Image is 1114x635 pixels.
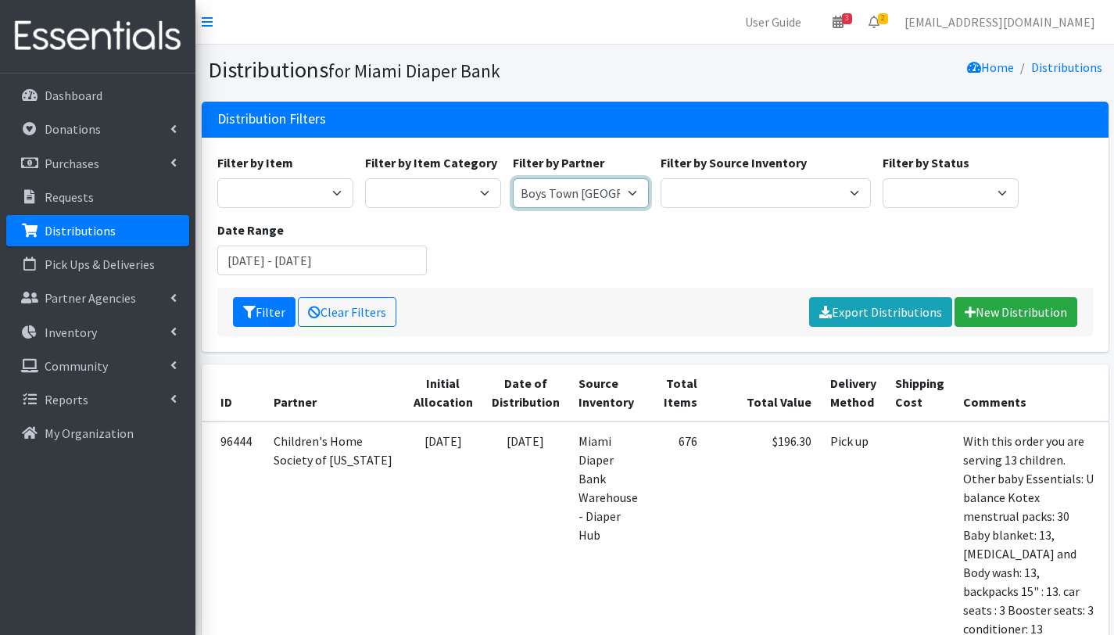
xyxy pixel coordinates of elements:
[482,364,569,422] th: Date of Distribution
[45,223,116,239] p: Distributions
[365,153,497,172] label: Filter by Item Category
[878,13,888,24] span: 2
[45,257,155,272] p: Pick Ups & Deliveries
[809,297,952,327] a: Export Distributions
[45,189,94,205] p: Requests
[208,56,650,84] h1: Distributions
[1031,59,1102,75] a: Distributions
[820,6,856,38] a: 3
[328,59,500,82] small: for Miami Diaper Bank
[569,364,647,422] th: Source Inventory
[892,6,1108,38] a: [EMAIL_ADDRESS][DOMAIN_NAME]
[404,364,482,422] th: Initial Allocation
[45,358,108,374] p: Community
[954,364,1103,422] th: Comments
[6,80,189,111] a: Dashboard
[733,6,814,38] a: User Guide
[298,297,396,327] a: Clear Filters
[6,282,189,314] a: Partner Agencies
[6,181,189,213] a: Requests
[264,364,404,422] th: Partner
[6,350,189,382] a: Community
[647,364,707,422] th: Total Items
[967,59,1014,75] a: Home
[45,290,136,306] p: Partner Agencies
[217,246,428,275] input: January 1, 2011 - December 31, 2011
[45,425,134,441] p: My Organization
[513,153,604,172] label: Filter by Partner
[45,121,101,137] p: Donations
[202,364,264,422] th: ID
[6,113,189,145] a: Donations
[707,364,821,422] th: Total Value
[6,317,189,348] a: Inventory
[233,297,296,327] button: Filter
[821,364,886,422] th: Delivery Method
[6,215,189,246] a: Distributions
[217,153,293,172] label: Filter by Item
[45,325,97,340] p: Inventory
[6,10,189,63] img: HumanEssentials
[45,88,102,103] p: Dashboard
[661,153,807,172] label: Filter by Source Inventory
[842,13,852,24] span: 3
[217,111,326,127] h3: Distribution Filters
[6,384,189,415] a: Reports
[6,418,189,449] a: My Organization
[6,249,189,280] a: Pick Ups & Deliveries
[45,156,99,171] p: Purchases
[886,364,954,422] th: Shipping Cost
[45,392,88,407] p: Reports
[6,148,189,179] a: Purchases
[883,153,969,172] label: Filter by Status
[955,297,1077,327] a: New Distribution
[217,221,284,239] label: Date Range
[856,6,892,38] a: 2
